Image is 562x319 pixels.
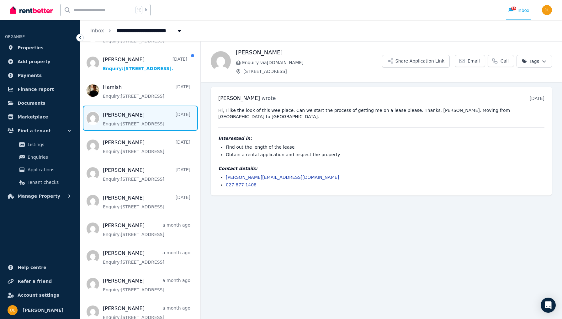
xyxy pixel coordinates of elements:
a: Documents [5,97,75,109]
a: Call [488,55,514,67]
button: Manage Property [5,190,75,202]
div: Inbox [507,7,529,14]
a: Hamish[DATE]Enquiry:[STREET_ADDRESS]. [103,84,190,99]
a: Tenant checks [8,176,72,189]
span: Find a tenant [18,127,51,135]
span: Documents [18,99,45,107]
a: [PERSON_NAME][DATE]Enquiry:[STREET_ADDRESS]. [103,167,190,182]
span: [PERSON_NAME] [218,95,260,101]
span: Listings [28,141,70,148]
img: RentBetter [10,5,53,15]
span: Tags [522,58,539,64]
a: [PERSON_NAME]a month agoEnquiry:[STREET_ADDRESS]. [103,222,190,238]
a: [PERSON_NAME][DATE]Enquiry:[STREET_ADDRESS]. [103,56,187,72]
a: [PERSON_NAME]a month agoEnquiry:[STREET_ADDRESS]. [103,250,190,265]
span: [PERSON_NAME] [23,306,63,314]
a: Applications [8,163,72,176]
a: [PERSON_NAME][DATE]Enquiry:[STREET_ADDRESS]. [103,194,190,210]
a: Properties [5,41,75,54]
li: Find out the length of the lease [226,144,544,150]
h1: [PERSON_NAME] [236,48,382,57]
img: Diana Leach [542,5,552,15]
span: Manage Property [18,192,60,200]
h4: Contact details: [218,165,544,172]
a: Account settings [5,289,75,301]
span: Tenant checks [28,179,70,186]
span: Properties [18,44,44,52]
span: ORGANISE [5,35,25,39]
a: [PERSON_NAME][DATE]Enquiry:[STREET_ADDRESS]. [103,111,190,127]
a: Inbox [90,28,104,34]
div: Open Intercom Messenger [541,298,556,313]
time: [DATE] [530,96,544,101]
span: Enquiry via [DOMAIN_NAME] [242,59,382,66]
pre: Hi, I like the look of this wee place. Can we start the process of getting me on a lease please. ... [218,107,544,120]
nav: Breadcrumb [80,20,193,41]
img: Gordon Grant [211,51,231,71]
span: Account settings [18,291,59,299]
span: Payments [18,72,42,79]
span: Enquiries [28,153,70,161]
li: Obtain a rental application and inspect the property [226,151,544,158]
span: Refer a friend [18,278,52,285]
a: [PERSON_NAME][DATE]Enquiry:[STREET_ADDRESS]. [103,139,190,155]
a: [PERSON_NAME]a month agoEnquiry:[STREET_ADDRESS]. [103,277,190,293]
a: Payments [5,69,75,82]
span: 14 [511,7,516,10]
a: Listings [8,138,72,151]
a: Enquiry:[STREET_ADDRESS]. [103,28,190,44]
a: Add property [5,55,75,68]
button: Share Application Link [382,55,450,68]
span: [STREET_ADDRESS] [243,68,382,74]
span: Finance report [18,85,54,93]
a: 027 877 1408 [226,182,257,187]
button: Find a tenant [5,124,75,137]
a: Marketplace [5,111,75,123]
a: Finance report [5,83,75,96]
a: Help centre [5,261,75,274]
span: wrote [262,95,276,101]
a: [PERSON_NAME][EMAIL_ADDRESS][DOMAIN_NAME] [226,175,339,180]
img: Diana Leach [8,305,18,315]
a: Email [455,55,485,67]
span: Add property [18,58,50,65]
a: Enquiries [8,151,72,163]
h4: Interested in: [218,135,544,141]
span: Email [468,58,480,64]
span: Applications [28,166,70,173]
span: Call [501,58,509,64]
span: Marketplace [18,113,48,121]
span: Help centre [18,264,46,271]
button: Tags [517,55,552,68]
a: Refer a friend [5,275,75,288]
span: k [145,8,147,13]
